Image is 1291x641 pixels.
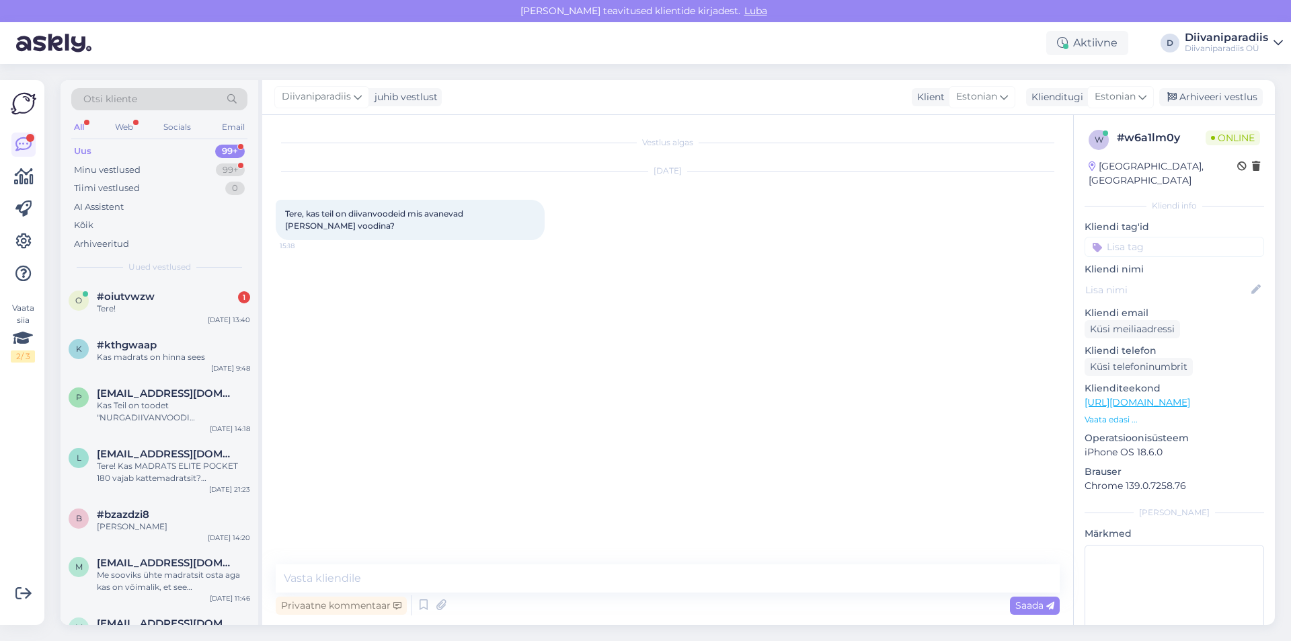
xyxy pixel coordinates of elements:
[76,344,82,354] span: k
[97,351,250,363] div: Kas madrats on hinna sees
[1159,88,1263,106] div: Arhiveeri vestlus
[740,5,771,17] span: Luba
[76,392,82,402] span: p
[225,182,245,195] div: 0
[1085,200,1264,212] div: Kliendi info
[1085,431,1264,445] p: Operatsioonisüsteem
[1085,465,1264,479] p: Brauser
[1085,262,1264,276] p: Kliendi nimi
[1117,130,1206,146] div: # w6a1lm0y
[276,137,1060,149] div: Vestlus algas
[215,145,245,158] div: 99+
[11,350,35,363] div: 2 / 3
[1085,479,1264,493] p: Chrome 139.0.7258.76
[208,315,250,325] div: [DATE] 13:40
[97,303,250,315] div: Tere!
[97,521,250,533] div: [PERSON_NAME]
[1085,358,1193,376] div: Küsi telefoninumbrit
[1026,90,1083,104] div: Klienditugi
[1089,159,1237,188] div: [GEOGRAPHIC_DATA], [GEOGRAPHIC_DATA]
[1085,282,1249,297] input: Lisa nimi
[74,237,129,251] div: Arhiveeritud
[238,291,250,303] div: 1
[1085,220,1264,234] p: Kliendi tag'id
[1046,31,1128,55] div: Aktiivne
[1085,306,1264,320] p: Kliendi email
[216,163,245,177] div: 99+
[276,165,1060,177] div: [DATE]
[1085,506,1264,519] div: [PERSON_NAME]
[75,295,82,305] span: o
[112,118,136,136] div: Web
[97,569,250,593] div: Me sooviks ühte madratsit osta aga kas on võimalik, et see [PERSON_NAME] kulleriga koju tuuakse([...
[1185,32,1283,54] a: DiivaniparadiisDiivaniparadiis OÜ
[77,453,81,463] span: l
[74,200,124,214] div: AI Assistent
[75,622,83,632] span: m
[219,118,247,136] div: Email
[74,145,91,158] div: Uus
[1015,599,1054,611] span: Saada
[97,387,237,400] span: pihlapsontriin@gmail.com
[1085,527,1264,541] p: Märkmed
[285,209,465,231] span: Tere, kas teil on diivanvoodeid mis avanevad [PERSON_NAME] voodina?
[75,562,83,572] span: m
[1085,396,1190,408] a: [URL][DOMAIN_NAME]
[128,261,191,273] span: Uued vestlused
[1185,43,1268,54] div: Diivaniparadiis OÜ
[74,182,140,195] div: Tiimi vestlused
[76,513,82,523] span: b
[1085,445,1264,459] p: iPhone OS 18.6.0
[956,89,997,104] span: Estonian
[1095,89,1136,104] span: Estonian
[210,593,250,603] div: [DATE] 11:46
[912,90,945,104] div: Klient
[97,508,149,521] span: #bzazdzi8
[369,90,438,104] div: juhib vestlust
[97,617,237,630] span: margittops@gmail.com
[97,557,237,569] span: monikaviljus@mail.ee
[209,484,250,494] div: [DATE] 21:23
[1085,381,1264,395] p: Klienditeekond
[210,424,250,434] div: [DATE] 14:18
[211,363,250,373] div: [DATE] 9:48
[11,302,35,363] div: Vaata siia
[83,92,137,106] span: Otsi kliente
[97,291,155,303] span: #oiutvwzw
[74,163,141,177] div: Minu vestlused
[97,448,237,460] span: liina.ivask@gmail.com
[1185,32,1268,43] div: Diivaniparadiis
[97,339,157,351] span: #kthgwaap
[1085,237,1264,257] input: Lisa tag
[97,460,250,484] div: Tere! Kas MADRATS ELITE POCKET 180 vajab kattemadratsit? [GEOGRAPHIC_DATA]
[71,118,87,136] div: All
[1161,34,1179,52] div: D
[280,241,330,251] span: 15:18
[276,597,407,615] div: Privaatne kommentaar
[97,400,250,424] div: Kas Teil on toodet "NURGADIIVANVOODI [PERSON_NAME]" [PERSON_NAME] teises toonis ka?
[74,219,93,232] div: Kõik
[1085,414,1264,426] p: Vaata edasi ...
[1095,135,1103,145] span: w
[1085,344,1264,358] p: Kliendi telefon
[1085,320,1180,338] div: Küsi meiliaadressi
[11,91,36,116] img: Askly Logo
[161,118,194,136] div: Socials
[208,533,250,543] div: [DATE] 14:20
[1206,130,1260,145] span: Online
[282,89,351,104] span: Diivaniparadiis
